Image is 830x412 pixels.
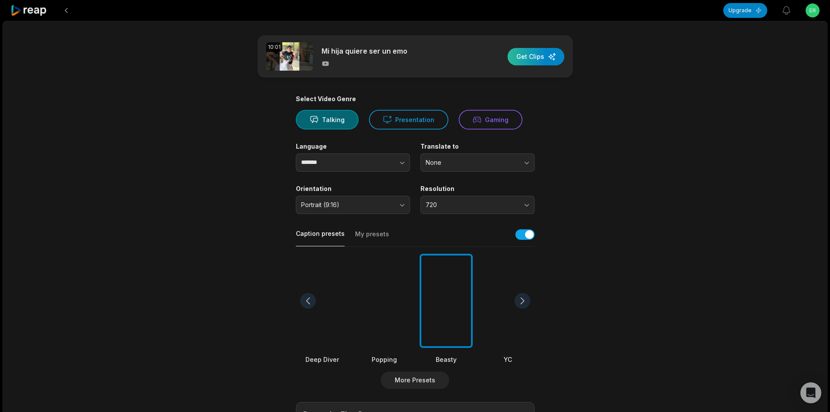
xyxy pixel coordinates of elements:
div: Beasty [420,355,473,364]
button: Portrait (9:16) [296,196,410,214]
button: Talking [296,110,359,129]
button: Presentation [369,110,448,129]
button: Caption presets [296,229,345,246]
button: 720 [420,196,535,214]
button: Get Clips [508,48,564,65]
div: Popping [358,355,411,364]
div: Select Video Genre [296,95,535,103]
p: Mi hija quiere ser un emo [322,46,407,56]
label: Language [296,143,410,150]
span: Portrait (9:16) [301,201,393,209]
label: Orientation [296,185,410,193]
label: Translate to [420,143,535,150]
span: 720 [426,201,517,209]
button: None [420,153,535,172]
button: More Presets [381,371,449,389]
button: My presets [355,230,389,246]
div: YC [481,355,535,364]
div: 10:01 [266,42,282,52]
span: None [426,159,517,167]
button: Gaming [459,110,522,129]
div: Deep Diver [296,355,349,364]
div: Open Intercom Messenger [800,382,821,403]
label: Resolution [420,185,535,193]
button: Upgrade [723,3,767,18]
